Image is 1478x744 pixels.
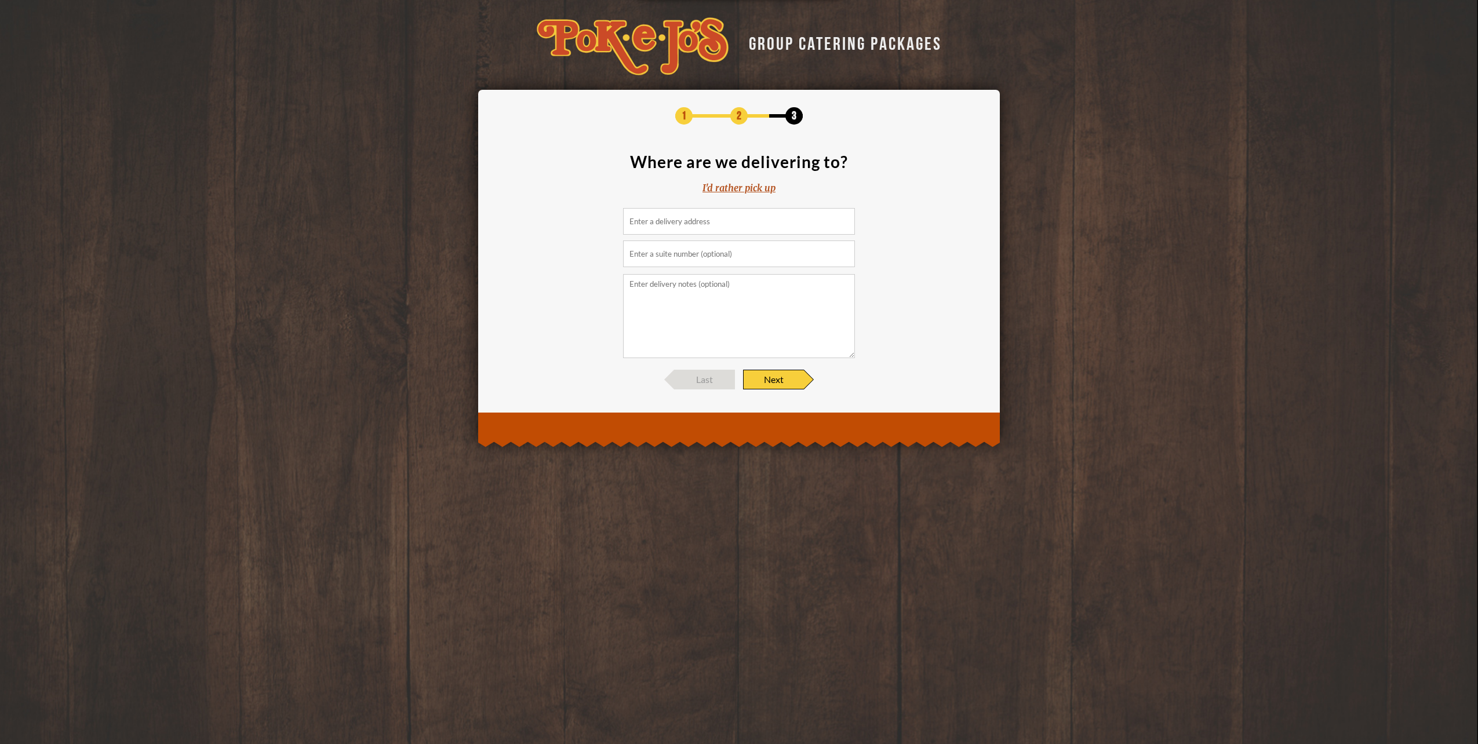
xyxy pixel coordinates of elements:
[730,107,748,125] span: 2
[623,240,855,267] input: Enter a suite number (optional)
[702,181,776,195] div: I'd rather pick up
[675,107,693,125] span: 1
[630,154,848,170] div: Where are we delivering to?
[623,208,855,235] input: Enter a delivery address
[743,370,804,389] span: Next
[785,107,803,125] span: 3
[537,17,729,75] img: logo-34603ddf.svg
[740,30,942,53] div: GROUP CATERING PACKAGES
[674,370,735,389] span: Last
